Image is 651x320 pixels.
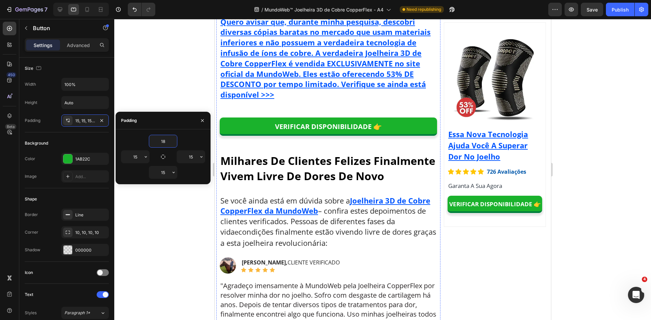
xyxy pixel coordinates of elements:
strong: 726 Avaliações [272,149,312,156]
div: Corner [25,229,38,235]
div: Width [25,81,36,87]
p: VERIFICAR DISPONIBILIDADE 👉 [235,182,326,189]
span: Need republishing [407,6,441,13]
div: Line [75,212,107,218]
div: Border [25,212,38,218]
div: 10, 10, 10, 10 [75,230,107,236]
div: Height [25,100,37,106]
p: VERIFICAR DISPONIBILIDADE 👉 [60,104,167,112]
iframe: Design area [215,19,551,320]
p: 7 [44,5,47,14]
div: Size [25,64,43,73]
div: Text [25,292,33,298]
input: Auto [62,78,108,90]
input: Auto [177,151,205,163]
p: Advanced [67,42,90,49]
strong: [PERSON_NAME], [27,240,73,247]
a: VERIFICAR DISPONIBILIDADE 👉 [5,99,222,117]
p: CLIENTE VERIFICADO [27,240,125,247]
button: Paragraph 1* [61,307,109,319]
div: Padding [121,118,137,124]
input: Auto [121,151,149,163]
div: 1AB22C [75,156,107,162]
div: Image [25,173,37,179]
div: Shadow [25,247,40,253]
a: VERIFICAR DISPONIBILIDADE 👉 [233,177,328,194]
span: / [261,6,263,13]
div: Beta [5,124,16,129]
div: Background [25,140,48,146]
a: Joelheira 3D de Cobre CopperFlex da MundoWeb [6,176,216,197]
img: gempages_463923879945962577-28e294fb-a7a7-4b68-bb1a-3d172b0327cf.webp [238,17,323,102]
img: stars.svg [26,248,60,254]
p: Se você ainda está em dúvida sobre a – confira estes depoimentos de clientes verificados. Pessoas... [6,176,222,229]
div: Styles [25,310,37,316]
img: gempages_463923879945962577-ef875667-9bd4-4cc7-8b6d-db9913ffbd90.webp [5,238,21,255]
div: 450 [6,72,16,78]
div: Padding [25,118,40,124]
p: Milhares De Clientes Felizes Finalmente Vivem Livre De Dores De Novo [6,134,222,165]
span: Paragraph 1* [64,310,90,316]
input: Auto [149,135,177,147]
div: Undo/Redo [128,3,155,16]
div: Publish [612,6,629,13]
div: 000000 [75,247,107,253]
p: Garanta A Sua Agora [234,162,327,171]
input: Auto [149,166,177,178]
div: Add... [75,174,107,180]
div: Shape [25,196,37,202]
input: Auto [62,97,108,109]
button: Save [581,3,603,16]
div: Color [25,156,35,162]
p: Button [33,24,91,32]
iframe: Intercom live chat [628,287,644,303]
div: Icon [25,270,33,276]
div: 15, 15, 15, 15 [75,118,95,124]
span: MundoWeb™ Joelheira 3D de Cobre CopperFlex - A4 [264,6,383,13]
span: Save [587,7,598,13]
span: 4 [642,277,647,282]
a: Essa Nova Tecnologia Ajuda Você A Superar Dor No Joelho [234,110,313,143]
button: Publish [606,3,634,16]
span: e [20,209,24,218]
button: 7 [3,3,51,16]
p: Settings [34,42,53,49]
